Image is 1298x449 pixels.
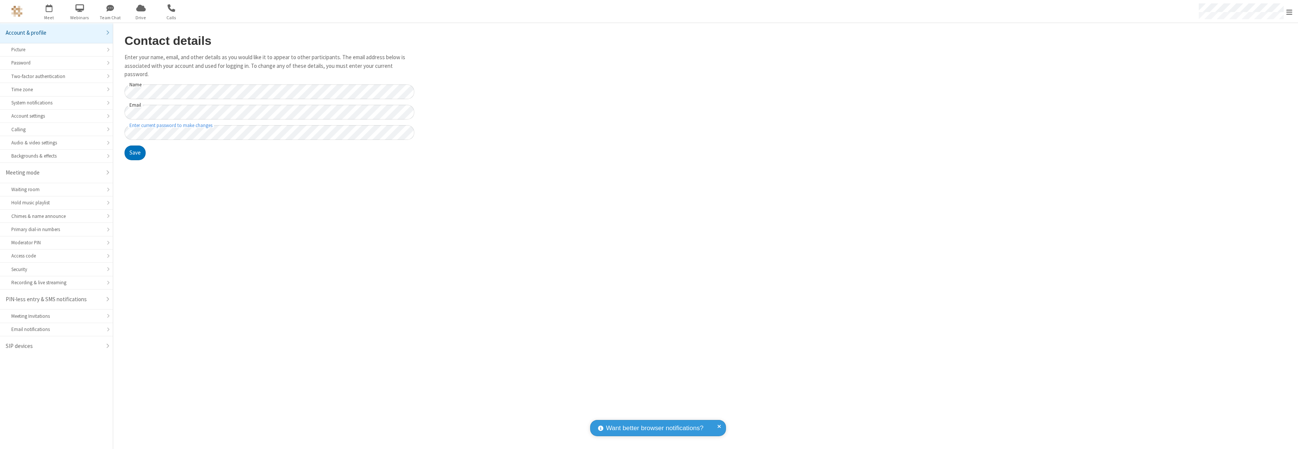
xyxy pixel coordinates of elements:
div: Meeting mode [6,169,102,177]
div: Access code [11,252,102,259]
div: Backgrounds & effects [11,152,102,159]
div: Recording & live streaming [11,279,102,286]
span: Drive [127,14,155,21]
div: Two-factor authentication [11,73,102,80]
div: Email notifications [11,326,102,333]
div: Waiting room [11,186,102,193]
div: Security [11,266,102,273]
div: Picture [11,46,102,53]
div: Account & profile [6,29,102,37]
input: Email [125,105,414,120]
span: Meet [35,14,63,21]
span: Team Chat [96,14,125,21]
div: PIN-less entry & SMS notifications [6,295,102,304]
span: Calls [157,14,186,21]
div: Time zone [11,86,102,93]
div: Calling [11,126,102,133]
p: Enter your name, email, and other details as you would like it to appear to other participants. T... [125,53,414,79]
div: Primary dial-in numbers [11,226,102,233]
h2: Contact details [125,34,414,48]
div: Moderator PIN [11,239,102,246]
button: Save [125,146,146,161]
div: Password [11,59,102,66]
div: SIP devices [6,342,102,351]
input: Enter current password to make changes [125,125,414,140]
div: Chimes & name announce [11,213,102,220]
div: Account settings [11,112,102,120]
img: QA Selenium DO NOT DELETE OR CHANGE [11,6,23,17]
div: System notifications [11,99,102,106]
div: Meeting Invitations [11,313,102,320]
span: Want better browser notifications? [606,423,703,433]
input: Name [125,84,414,99]
div: Hold music playlist [11,199,102,206]
span: Webinars [66,14,94,21]
iframe: Chat [1279,429,1292,444]
div: Audio & video settings [11,139,102,146]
